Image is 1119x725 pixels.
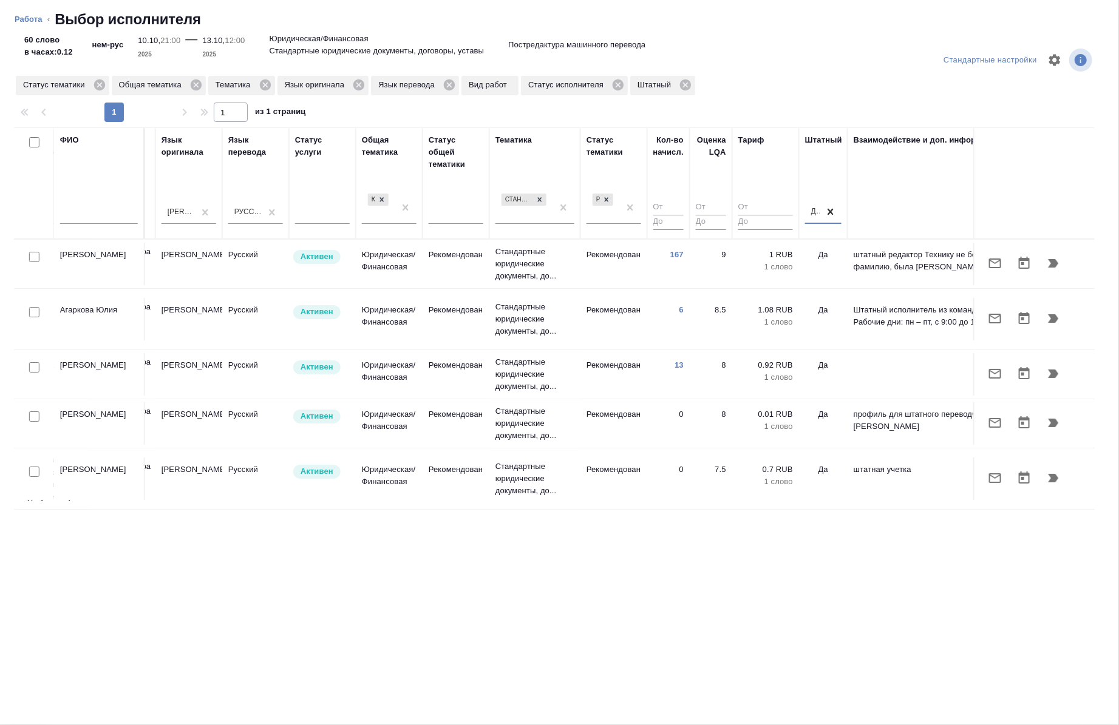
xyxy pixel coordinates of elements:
td: [PERSON_NAME] [54,243,145,285]
input: Выбери исполнителей, чтобы отправить приглашение на работу [29,252,39,262]
span: Настроить таблицу [1040,46,1069,75]
div: Штатный [805,134,842,146]
button: Открыть календарь загрузки [1010,359,1039,388]
td: [PERSON_NAME] [54,402,145,445]
button: Открыть календарь загрузки [1010,464,1039,493]
p: Стандартные юридические документы, до... [495,301,574,337]
div: Язык перевода [371,76,459,95]
td: Рекомендован [423,298,489,340]
td: Рекомендован [423,457,489,500]
p: Стандартные юридические документы, до... [495,246,574,282]
td: Рекомендован [580,243,647,285]
td: Рекомендован [580,402,647,445]
td: 7.5 [690,457,732,500]
p: Стандартные юридические документы, до... [495,405,574,442]
td: Русский [222,353,289,396]
p: Штатный [638,79,675,91]
td: Рекомендован [423,402,489,445]
div: split button [940,51,1040,70]
div: Взаимодействие и доп. информация [854,134,1001,146]
div: Штатный [630,76,695,95]
td: Рекомендован [580,353,647,396]
p: Активен [301,361,333,373]
div: [PERSON_NAME] [168,207,196,217]
p: Язык перевода [378,79,439,91]
p: Общая тематика [119,79,186,91]
div: Русский [234,207,262,217]
td: Юридическая/Финансовая [356,353,423,396]
p: Активен [301,410,333,422]
p: Стандартные юридические документы, до... [495,460,574,497]
input: До [696,215,726,230]
td: Юридическая/Финансовая [356,457,423,500]
div: Язык перевода [228,134,283,158]
p: Постредактура машинного перевода [95,301,149,337]
div: Стандартные юридические документы, договоры, уставы [500,192,548,207]
td: Прямая загрузка (шаблонные документы) [22,448,89,509]
td: [PERSON_NAME] [155,298,222,340]
p: 1 слово [738,261,793,273]
td: Русский [222,457,289,500]
td: Русский [222,298,289,340]
div: Статус услуги [295,134,350,158]
div: Юридическая/Финансовая [367,192,390,207]
li: ‹ [47,13,50,25]
div: Статус общей тематики [429,134,483,170]
button: Отправить предложение о работе [981,304,1010,333]
button: Продолжить [1039,304,1068,333]
td: Да [799,353,848,396]
td: [PERSON_NAME] [155,353,222,396]
button: Продолжить [1039,249,1068,278]
td: Да [799,298,848,340]
p: 12:00 [225,36,245,45]
p: Активен [301,306,333,318]
button: Отправить предложение о работе [981,249,1010,278]
td: Русский [222,243,289,285]
td: [PERSON_NAME] [54,353,145,396]
p: Постредактура машинного перевода [508,39,645,51]
td: 8 [690,402,732,445]
div: Юридическая/Финансовая [368,194,375,206]
p: 1 слово [738,316,793,328]
td: Рекомендован [580,298,647,340]
nav: breadcrumb [15,10,1104,29]
td: Юридическая/Финансовая [356,298,423,340]
div: Рекомендован [591,192,614,207]
td: [PERSON_NAME] [54,457,145,500]
p: 0.7 RUB [738,464,793,476]
p: Юридическая/Финансовая [270,33,369,45]
td: Агаркова Юлия [54,298,145,340]
td: Юридическая/Финансовая [356,243,423,285]
td: 8.5 [690,298,732,340]
p: Постредактура машинного перевода [95,460,149,497]
p: Стандартные юридические документы, до... [495,356,574,393]
div: Общая тематика [362,134,417,158]
input: Выбери исполнителей, чтобы отправить приглашение на работу [29,411,39,422]
div: Да [811,207,821,217]
td: 8 [690,353,732,396]
td: Да [799,457,848,500]
td: Юридическая/Финансовая [356,402,423,445]
p: 1.08 RUB [738,304,793,316]
p: 1 слово [738,371,793,383]
p: 1 слово [738,476,793,488]
p: 21:00 [160,36,180,45]
button: Отправить предложение о работе [981,408,1010,437]
p: Статус исполнителя [528,79,608,91]
div: Тематика [208,76,275,95]
p: 10.10, [138,36,160,45]
button: Открыть календарь загрузки [1010,304,1039,333]
input: Выбери исполнителей, чтобы отправить приглашение на работу [29,362,39,373]
button: Открыть календарь загрузки [1010,408,1039,437]
div: Тариф [738,134,764,146]
td: Рекомендован [423,353,489,396]
p: 0.92 RUB [738,359,793,371]
td: [PERSON_NAME] [155,243,222,285]
a: Работа [15,15,43,24]
input: От [653,200,684,215]
div: Тематика [495,134,532,146]
p: Постредактура машинного перевода [95,405,149,442]
input: До [738,215,793,230]
td: Рекомендован [580,457,647,500]
td: Рекомендован [423,243,489,285]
